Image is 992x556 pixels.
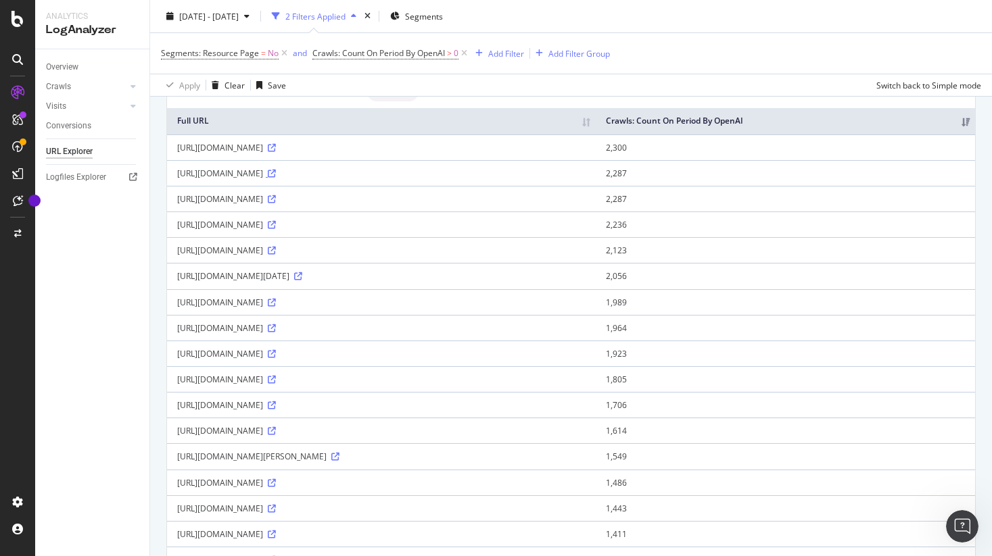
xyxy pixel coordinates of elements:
button: Add Filter Group [530,45,610,61]
td: 1,805 [596,366,975,392]
div: Apply [179,79,200,91]
div: [URL][DOMAIN_NAME] [177,193,586,205]
div: Logfiles Explorer [46,170,106,184]
div: Conversions [46,119,91,133]
th: Crawls: Count On Period By OpenAI: activate to sort column ascending [596,108,975,134]
button: Apply [161,74,200,96]
div: and [293,47,307,59]
a: Overview [46,60,140,74]
button: Add Filter [470,45,524,61]
div: times [362,9,373,23]
button: Segments [385,5,448,27]
div: Overview [46,60,78,74]
button: Save [251,74,286,96]
span: 0 [454,44,458,63]
div: [URL][DOMAIN_NAME] [177,503,586,514]
span: Crawls: Count On Period By OpenAI [312,47,445,59]
td: 1,443 [596,495,975,521]
div: Analytics [46,11,139,22]
div: Clear [225,79,245,91]
div: Switch back to Simple mode [876,79,981,91]
div: [URL][DOMAIN_NAME] [177,477,586,488]
div: Add Filter [488,47,524,59]
button: Clear [206,74,245,96]
a: Conversions [46,119,140,133]
td: 1,964 [596,315,975,340]
td: 1,486 [596,470,975,495]
div: [URL][DOMAIN_NAME] [177,297,586,308]
span: [DATE] - [DATE] [179,10,239,22]
div: [URL][DOMAIN_NAME] [177,322,586,334]
span: No [268,44,279,63]
div: Save [268,79,286,91]
div: [URL][DOMAIN_NAME] [177,399,586,411]
td: 1,614 [596,418,975,443]
div: [URL][DOMAIN_NAME] [177,528,586,540]
a: URL Explorer [46,145,140,159]
td: 1,411 [596,521,975,547]
td: 2,056 [596,263,975,288]
a: Logfiles Explorer [46,170,140,184]
span: = [261,47,266,59]
td: 2,236 [596,211,975,237]
td: 1,989 [596,289,975,315]
div: 2 Filters Applied [285,10,346,22]
button: and [293,47,307,59]
button: [DATE] - [DATE] [161,5,255,27]
div: [URL][DOMAIN_NAME][DATE] [177,270,586,282]
div: [URL][DOMAIN_NAME] [177,348,586,359]
div: Add Filter Group [548,47,610,59]
div: [URL][DOMAIN_NAME] [177,425,586,436]
div: [URL][DOMAIN_NAME] [177,374,586,385]
div: LogAnalyzer [46,22,139,38]
td: 2,287 [596,160,975,186]
a: Crawls [46,80,126,94]
a: Visits [46,99,126,113]
td: 2,123 [596,237,975,263]
span: > [447,47,452,59]
div: [URL][DOMAIN_NAME][PERSON_NAME] [177,451,586,462]
button: 2 Filters Applied [266,5,362,27]
div: [URL][DOMAIN_NAME] [177,219,586,230]
iframe: Intercom live chat [946,510,978,542]
td: 2,287 [596,186,975,211]
div: URL Explorer [46,145,93,159]
div: Visits [46,99,66,113]
th: Full URL: activate to sort column ascending [167,108,596,134]
div: [URL][DOMAIN_NAME] [177,168,586,179]
div: [URL][DOMAIN_NAME] [177,142,586,153]
span: Segments: Resource Page [161,47,259,59]
td: 1,706 [596,392,975,418]
div: Tooltip anchor [28,195,41,207]
div: [URL][DOMAIN_NAME] [177,245,586,256]
a: Next [937,82,965,101]
div: Crawls [46,80,71,94]
td: 2,300 [596,134,975,160]
button: Switch back to Simple mode [871,74,981,96]
td: 1,923 [596,340,975,366]
td: 1,549 [596,443,975,469]
span: Segments [405,10,443,22]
